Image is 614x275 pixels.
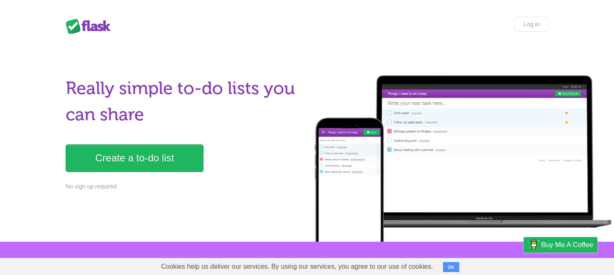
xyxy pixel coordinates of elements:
[524,237,597,253] a: Buy me a coffee
[153,258,441,275] span: Cookies help us deliver our services. By using our services, you agree to our use of cookies.
[66,144,203,172] a: Create a to-do list
[515,17,548,32] a: Log in
[66,75,302,128] h1: Really simple to-do lists you can share
[443,262,459,272] button: OK
[66,19,116,34] div: Flask Lists
[541,238,593,252] span: Buy me a coffee
[66,182,302,191] p: No sign up required
[528,238,539,252] img: Buy me a coffee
